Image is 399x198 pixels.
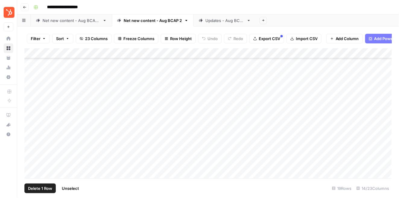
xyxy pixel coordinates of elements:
span: Undo [207,36,218,42]
span: Unselect [62,185,79,191]
span: 23 Columns [85,36,108,42]
a: Browse [4,43,13,53]
button: Freeze Columns [114,34,158,43]
span: Export CSV [259,36,280,42]
div: What's new? [4,120,13,129]
div: 19 Rows [330,184,354,193]
button: Unselect [58,184,83,193]
span: Row Height [170,36,192,42]
a: Updates - Aug BCAP [194,14,256,27]
button: 23 Columns [76,34,112,43]
span: Filter [31,36,40,42]
a: Net new content - Aug BCAP 1 [31,14,112,27]
span: Add Column [336,36,359,42]
div: Net new content - Aug BCAP 1 [43,17,100,24]
span: Redo [233,36,243,42]
a: Home [4,34,13,43]
button: Sort [52,34,73,43]
button: Import CSV [287,34,321,43]
button: What's new? [4,120,13,130]
a: Net new content - Aug BCAP 2 [112,14,194,27]
div: Net new content - Aug BCAP 2 [124,17,182,24]
button: Add Column [326,34,363,43]
span: Sort [56,36,64,42]
div: 14/23 Columns [354,184,392,193]
span: Delete 1 Row [28,185,52,191]
button: Export CSV [249,34,284,43]
a: AirOps Academy [4,110,13,120]
button: Undo [198,34,222,43]
button: Redo [224,34,247,43]
button: Filter [27,34,50,43]
span: Freeze Columns [123,36,154,42]
img: Blog Content Action Plan Logo [4,7,14,18]
span: Import CSV [296,36,318,42]
div: Updates - Aug BCAP [205,17,244,24]
button: Row Height [161,34,196,43]
a: Usage [4,63,13,72]
a: Settings [4,72,13,82]
a: Your Data [4,53,13,63]
button: Help + Support [4,130,13,139]
button: Delete 1 Row [24,184,56,193]
button: Workspace: Blog Content Action Plan [4,5,13,20]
